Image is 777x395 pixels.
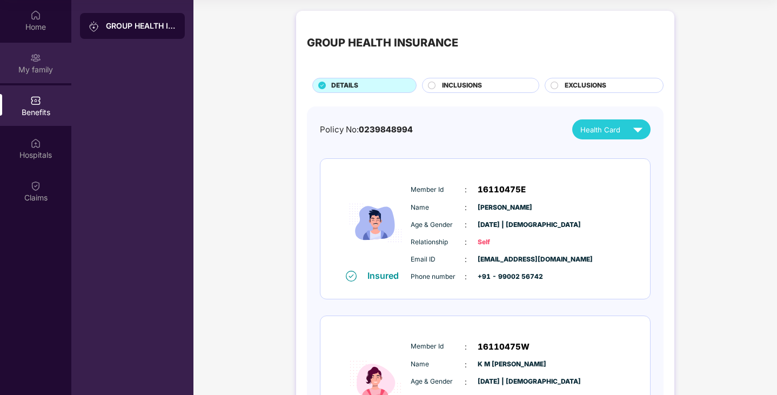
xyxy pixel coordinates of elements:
[465,359,467,371] span: :
[30,138,41,149] img: svg+xml;base64,PHN2ZyBpZD0iSG9zcGl0YWxzIiB4bWxucz0iaHR0cDovL3d3dy53My5vcmcvMjAwMC9zdmciIHdpZHRoPS...
[465,271,467,283] span: :
[411,359,465,370] span: Name
[411,220,465,230] span: Age & Gender
[367,270,405,281] div: Insured
[478,203,532,213] span: [PERSON_NAME]
[478,340,530,353] span: 16110475W
[346,271,357,282] img: svg+xml;base64,PHN2ZyB4bWxucz0iaHR0cDovL3d3dy53My5vcmcvMjAwMC9zdmciIHdpZHRoPSIxNiIgaGVpZ2h0PSIxNi...
[565,81,606,91] span: EXCLUSIONS
[411,377,465,387] span: Age & Gender
[465,341,467,353] span: :
[30,52,41,63] img: svg+xml;base64,PHN2ZyB3aWR0aD0iMjAiIGhlaWdodD0iMjAiIHZpZXdCb3g9IjAgMCAyMCAyMCIgZmlsbD0ibm9uZSIgeG...
[89,21,99,32] img: svg+xml;base64,PHN2ZyB3aWR0aD0iMjAiIGhlaWdodD0iMjAiIHZpZXdCb3g9IjAgMCAyMCAyMCIgZmlsbD0ibm9uZSIgeG...
[478,272,532,282] span: +91 - 99002 56742
[478,220,532,230] span: [DATE] | [DEMOGRAPHIC_DATA]
[411,203,465,213] span: Name
[30,10,41,21] img: svg+xml;base64,PHN2ZyBpZD0iSG9tZSIgeG1sbnM9Imh0dHA6Ly93d3cudzMub3JnLzIwMDAvc3ZnIiB3aWR0aD0iMjAiIG...
[359,124,413,135] span: 0239848994
[411,342,465,352] span: Member Id
[320,123,413,136] div: Policy No:
[411,272,465,282] span: Phone number
[572,119,651,139] button: Health Card
[411,255,465,265] span: Email ID
[465,202,467,213] span: :
[465,219,467,231] span: :
[465,376,467,388] span: :
[478,377,532,387] span: [DATE] | [DEMOGRAPHIC_DATA]
[478,359,532,370] span: K M [PERSON_NAME]
[106,21,176,31] div: GROUP HEALTH INSURANCE
[343,176,408,270] img: icon
[478,255,532,265] span: [EMAIL_ADDRESS][DOMAIN_NAME]
[30,180,41,191] img: svg+xml;base64,PHN2ZyBpZD0iQ2xhaW0iIHhtbG5zPSJodHRwOi8vd3d3LnczLm9yZy8yMDAwL3N2ZyIgd2lkdGg9IjIwIi...
[307,35,458,51] div: GROUP HEALTH INSURANCE
[465,184,467,196] span: :
[580,124,620,135] span: Health Card
[478,237,532,247] span: Self
[331,81,358,91] span: DETAILS
[411,185,465,195] span: Member Id
[411,237,465,247] span: Relationship
[465,253,467,265] span: :
[465,236,467,248] span: :
[442,81,482,91] span: INCLUSIONS
[30,95,41,106] img: svg+xml;base64,PHN2ZyBpZD0iQmVuZWZpdHMiIHhtbG5zPSJodHRwOi8vd3d3LnczLm9yZy8yMDAwL3N2ZyIgd2lkdGg9Ij...
[628,120,647,139] img: svg+xml;base64,PHN2ZyB4bWxucz0iaHR0cDovL3d3dy53My5vcmcvMjAwMC9zdmciIHZpZXdCb3g9IjAgMCAyNCAyNCIgd2...
[478,183,526,196] span: 16110475E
